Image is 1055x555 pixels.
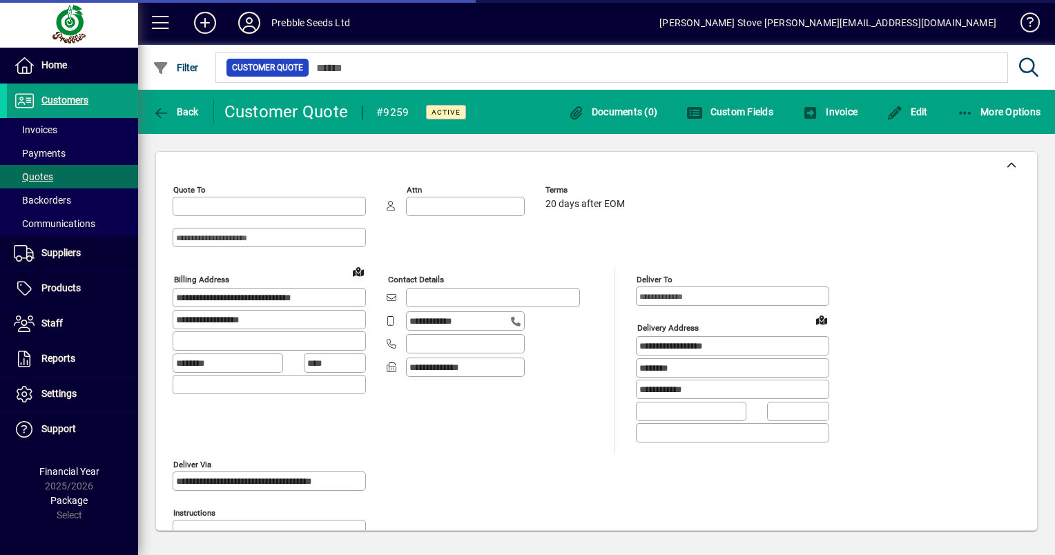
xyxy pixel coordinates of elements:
a: View on map [811,309,833,331]
button: Custom Fields [683,99,777,124]
span: Financial Year [39,466,99,477]
div: #9259 [376,101,409,124]
button: Edit [883,99,931,124]
span: Staff [41,318,63,329]
a: Backorders [7,188,138,212]
span: Custom Fields [686,106,773,117]
span: Support [41,423,76,434]
app-page-header-button: Back [138,99,214,124]
div: Customer Quote [224,101,349,123]
span: Filter [153,62,199,73]
span: Suppliers [41,247,81,258]
span: Customer Quote [232,61,303,75]
span: Package [50,495,88,506]
button: Invoice [799,99,861,124]
button: Profile [227,10,271,35]
span: Quotes [14,171,53,182]
span: Edit [887,106,928,117]
button: Documents (0) [564,99,661,124]
button: Add [183,10,227,35]
a: Support [7,412,138,447]
mat-label: Deliver To [637,275,672,284]
span: Payments [14,148,66,159]
mat-label: Quote To [173,185,206,195]
span: Backorders [14,195,71,206]
a: Suppliers [7,236,138,271]
a: Home [7,48,138,83]
span: Documents (0) [568,106,657,117]
span: Reports [41,353,75,364]
a: Quotes [7,165,138,188]
span: Customers [41,95,88,106]
span: Invoice [802,106,858,117]
mat-label: Attn [407,185,422,195]
span: Terms [545,186,628,195]
span: More Options [957,106,1041,117]
a: Settings [7,377,138,411]
div: Prebble Seeds Ltd [271,12,350,34]
span: Communications [14,218,95,229]
span: Products [41,282,81,293]
button: More Options [954,99,1045,124]
div: [PERSON_NAME] Stove [PERSON_NAME][EMAIL_ADDRESS][DOMAIN_NAME] [659,12,996,34]
span: Active [432,108,461,117]
a: Invoices [7,118,138,142]
span: 20 days after EOM [545,199,625,210]
a: Products [7,271,138,306]
span: Invoices [14,124,57,135]
a: View on map [347,260,369,282]
span: Back [153,106,199,117]
a: Payments [7,142,138,165]
button: Filter [149,55,202,80]
mat-label: Deliver via [173,459,211,469]
span: Home [41,59,67,70]
span: Settings [41,388,77,399]
a: Communications [7,212,138,235]
a: Staff [7,306,138,341]
a: Reports [7,342,138,376]
mat-label: Instructions [173,507,215,517]
a: Knowledge Base [1010,3,1038,48]
button: Back [149,99,202,124]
